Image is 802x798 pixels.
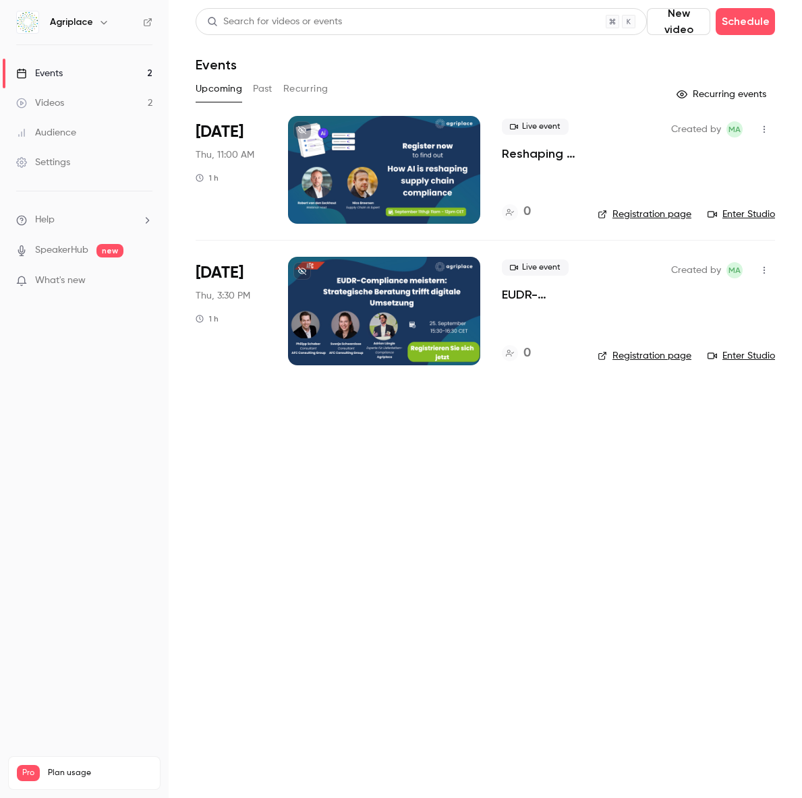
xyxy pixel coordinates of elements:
span: Live event [502,259,569,276]
span: [DATE] [196,262,244,284]
a: Reshaping Supply Chain Compliance with AI [502,146,576,162]
img: Agriplace [17,11,38,33]
div: Sep 18 Thu, 11:00 AM (Europe/Amsterdam) [196,116,266,224]
h1: Events [196,57,237,73]
div: 1 h [196,173,219,183]
button: Recurring [283,78,328,100]
button: New video [647,8,710,35]
a: Registration page [598,208,691,221]
div: 1 h [196,313,219,324]
h4: 0 [523,344,531,363]
div: Events [16,67,63,80]
span: Marketing Agriplace [726,121,743,137]
span: Help [35,213,55,227]
button: Past [253,78,273,100]
div: Videos [16,96,64,110]
a: SpeakerHub [35,243,88,257]
a: 0 [502,203,531,221]
span: Pro [17,765,40,781]
h6: Agriplace [50,16,93,29]
span: Thu, 11:00 AM [196,148,254,162]
span: MA [728,121,741,137]
button: Schedule [716,8,775,35]
a: Enter Studio [708,208,775,221]
li: help-dropdown-opener [16,213,152,227]
div: Audience [16,126,76,140]
span: Created by [671,262,721,278]
h4: 0 [523,203,531,221]
a: EUDR-Compliance meistern: Strategische Beratung trifft digitale Umsetzung [502,286,576,303]
span: new [96,244,123,257]
a: Registration page [598,349,691,363]
span: MA [728,262,741,278]
span: Live event [502,119,569,135]
a: Enter Studio [708,349,775,363]
div: Settings [16,156,70,169]
div: Search for videos or events [207,15,342,29]
span: Marketing Agriplace [726,262,743,278]
span: [DATE] [196,121,244,143]
span: Created by [671,121,721,137]
span: What's new [35,274,86,288]
button: Upcoming [196,78,242,100]
span: Thu, 3:30 PM [196,289,250,303]
div: Sep 25 Thu, 3:30 PM (Europe/Amsterdam) [196,257,266,365]
button: Recurring events [670,84,775,105]
a: 0 [502,344,531,363]
span: Plan usage [48,768,152,778]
